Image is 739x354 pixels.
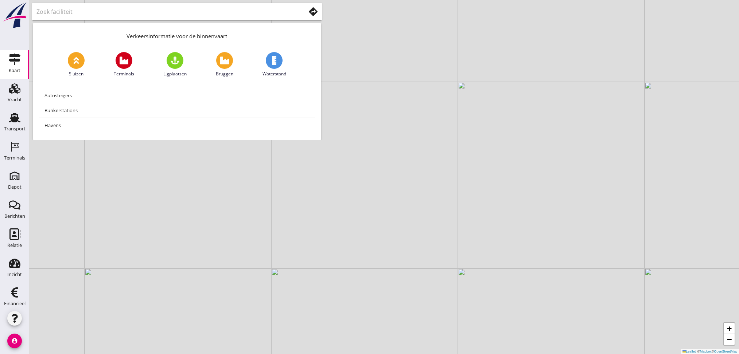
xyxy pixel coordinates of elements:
div: Bunkerstations [44,106,310,115]
div: Financieel [4,301,26,306]
a: Bruggen [216,52,233,77]
a: Leaflet [682,350,696,353]
div: Havens [44,121,310,130]
i: account_circle [7,334,22,348]
div: Autosteigers [44,91,310,100]
span: Waterstand [262,71,286,77]
div: Inzicht [7,272,22,277]
span: Terminals [114,71,134,77]
span: Sluizen [69,71,83,77]
span: + [727,324,732,333]
div: Depot [8,185,22,189]
a: OpenStreetMap [714,350,737,353]
div: Vracht [8,97,22,102]
a: Waterstand [262,52,286,77]
div: © © [681,349,739,354]
a: Mapbox [700,350,712,353]
div: Berichten [4,214,25,219]
a: Terminals [114,52,134,77]
span: Bruggen [216,71,233,77]
div: Relatie [7,243,22,248]
a: Sluizen [68,52,85,77]
span: − [727,335,732,344]
a: Ligplaatsen [163,52,187,77]
a: Zoom out [724,334,735,345]
span: Ligplaatsen [163,71,187,77]
a: Zoom in [724,323,735,334]
span: | [697,350,697,353]
div: Verkeersinformatie voor de binnenvaart [33,23,321,46]
div: Transport [4,126,26,131]
img: logo-small.a267ee39.svg [1,2,28,29]
div: Kaart [9,68,20,73]
input: Zoek faciliteit [36,6,295,17]
div: Terminals [4,156,25,160]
